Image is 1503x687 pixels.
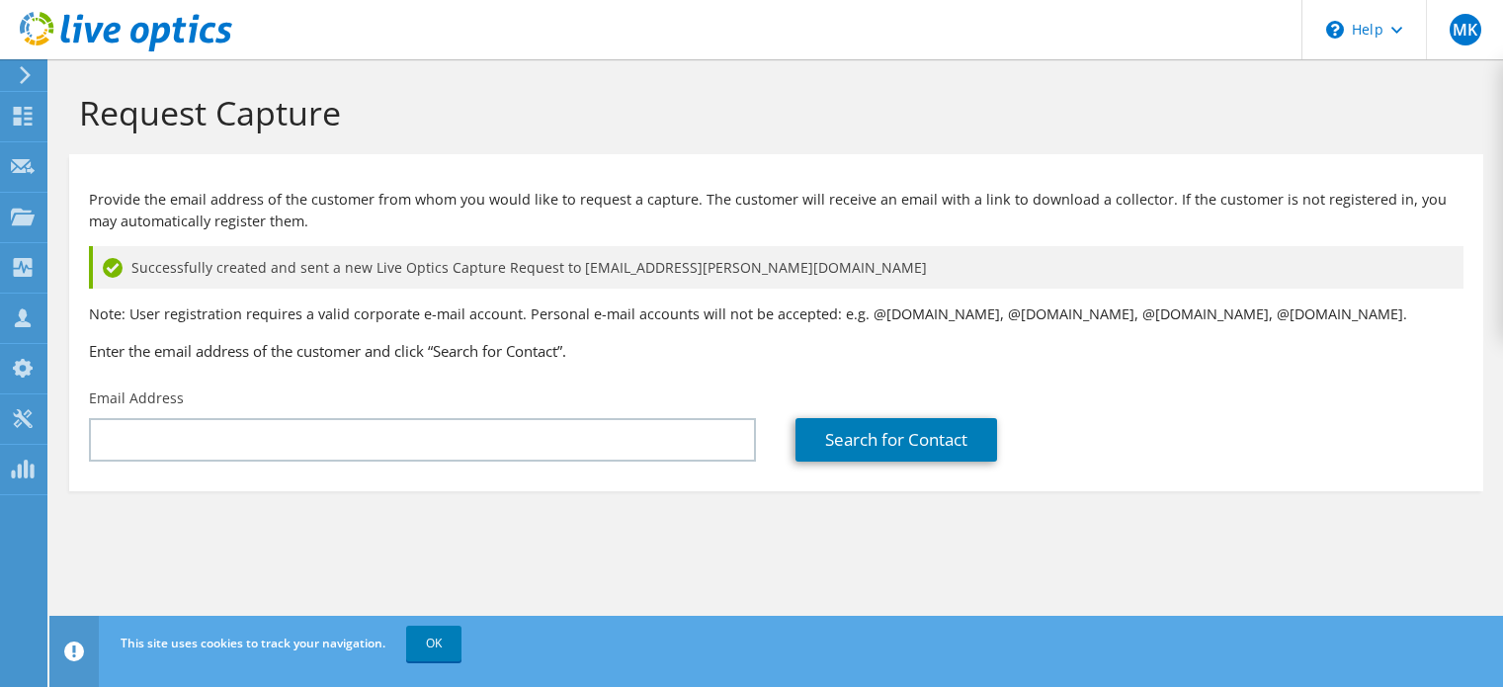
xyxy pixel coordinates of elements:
span: Successfully created and sent a new Live Optics Capture Request to [EMAIL_ADDRESS][PERSON_NAME][D... [131,257,927,279]
p: Note: User registration requires a valid corporate e-mail account. Personal e-mail accounts will ... [89,303,1463,325]
h1: Request Capture [79,92,1463,133]
span: This site uses cookies to track your navigation. [121,635,385,651]
svg: \n [1326,21,1344,39]
p: Provide the email address of the customer from whom you would like to request a capture. The cust... [89,189,1463,232]
span: MK [1450,14,1481,45]
label: Email Address [89,388,184,408]
a: Search for Contact [795,418,997,462]
h3: Enter the email address of the customer and click “Search for Contact”. [89,340,1463,362]
a: OK [406,626,461,661]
